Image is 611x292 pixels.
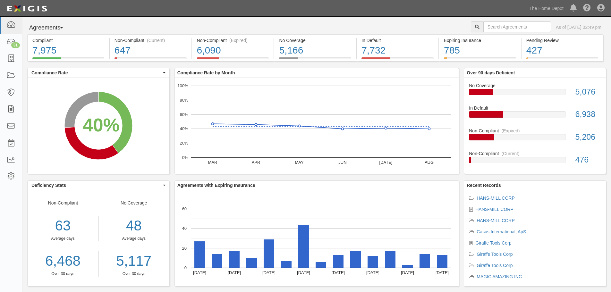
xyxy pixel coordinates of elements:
[28,68,169,77] button: Compliance Rate
[475,240,511,246] a: Giraffe Tools Corp
[502,150,520,157] div: (Current)
[98,200,169,277] div: No Coverage
[28,236,98,241] div: Average days
[464,150,606,157] div: Non-Compliant
[180,98,188,103] text: 80%
[177,83,188,88] text: 100%
[28,200,98,277] div: Non-Compliant
[103,236,165,241] div: Average days
[361,44,434,57] div: 7,732
[208,160,217,165] text: MAR
[338,160,346,165] text: JUN
[31,182,161,188] span: Deficiency Stats
[193,270,206,275] text: [DATE]
[467,70,515,75] b: Over 90 days Deficient
[182,206,186,211] text: 60
[180,141,188,146] text: 20%
[27,57,109,63] a: Compliant7,975
[469,82,601,105] a: No Coverage5,076
[526,37,598,44] div: Pending Review
[436,270,449,275] text: [DATE]
[28,216,98,236] div: 63
[83,112,119,138] div: 40%
[27,21,75,34] button: Agreements
[147,37,165,44] div: (Current)
[444,37,516,44] div: Expiring Insurance
[357,57,438,63] a: In Default7,732
[28,251,98,271] a: 6,468
[469,150,601,168] a: Non-Compliant(Current)476
[477,196,515,201] a: HANS-MILL CORP
[571,109,606,120] div: 6,938
[192,57,274,63] a: Non-Compliant(Expired)6,090
[401,270,414,275] text: [DATE]
[477,252,513,257] a: Giraffe Tools Corp
[110,57,191,63] a: Non-Compliant(Current)647
[477,274,522,279] a: MAGIC AMAZING INC
[115,37,187,44] div: Non-Compliant (Current)
[279,37,351,44] div: No Coverage
[332,270,345,275] text: [DATE]
[5,3,49,14] img: logo-5460c22ac91f19d4615b14bd174203de0afe785f0fc80cf4dbbc73dc1793850b.png
[32,44,104,57] div: 7,975
[262,270,276,275] text: [DATE]
[251,160,260,165] text: APR
[464,82,606,89] div: No Coverage
[279,44,351,57] div: 5,166
[11,42,20,48] div: 31
[197,44,269,57] div: 6,090
[571,154,606,166] div: 476
[175,190,459,286] svg: A chart.
[180,112,188,117] text: 60%
[182,155,188,160] text: 0%
[295,160,304,165] text: MAY
[556,24,601,30] div: As of [DATE] 02:49 pm
[32,37,104,44] div: Compliant
[467,183,501,188] b: Recent Records
[583,4,591,12] i: Help Center - Complianz
[229,37,248,44] div: (Expired)
[175,78,459,174] svg: A chart.
[571,131,606,143] div: 5,206
[177,70,235,75] b: Compliance Rate by Month
[464,105,606,111] div: In Default
[469,128,601,150] a: Non-Compliant(Expired)5,206
[28,78,169,174] svg: A chart.
[526,2,567,15] a: The Home Depot
[182,246,186,250] text: 20
[526,44,598,57] div: 427
[425,160,434,165] text: AUG
[379,160,392,165] text: [DATE]
[177,183,255,188] b: Agreements with Expiring Insurance
[444,44,516,57] div: 785
[31,70,161,76] span: Compliance Rate
[103,251,165,271] a: 5,117
[361,37,434,44] div: In Default
[297,270,310,275] text: [DATE]
[502,128,520,134] div: (Expired)
[115,44,187,57] div: 647
[477,218,515,223] a: HANS-MILL CORP
[366,270,379,275] text: [DATE]
[182,226,186,231] text: 40
[103,216,165,236] div: 48
[103,271,165,277] div: Over 30 days
[571,86,606,98] div: 5,076
[180,126,188,131] text: 40%
[184,265,187,270] text: 0
[28,181,169,190] button: Deficiency Stats
[439,57,521,63] a: Expiring Insurance785
[28,271,98,277] div: Over 30 days
[469,105,601,128] a: In Default6,938
[228,270,241,275] text: [DATE]
[477,263,513,268] a: Giraffe Tools Corp
[475,207,513,212] a: HANS-MILL CORP
[464,128,606,134] div: Non-Compliant
[274,57,356,63] a: No Coverage5,166
[477,229,526,234] a: Casus International, ApS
